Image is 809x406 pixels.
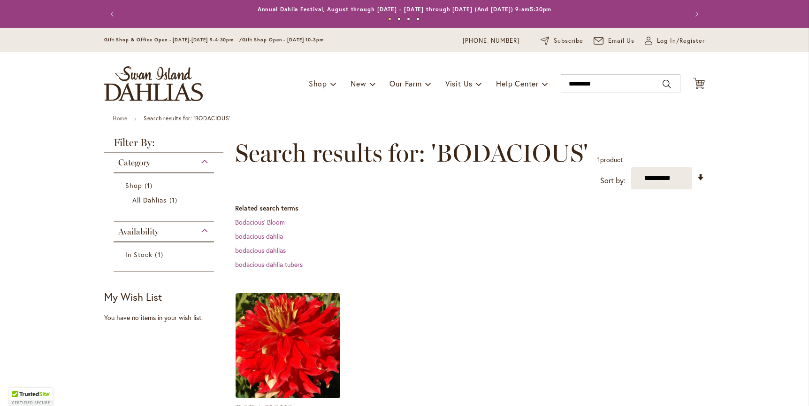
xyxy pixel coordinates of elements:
a: Log In/Register [645,36,705,46]
button: Next [686,5,705,23]
button: Previous [104,5,123,23]
button: 3 of 4 [407,17,410,21]
span: Shop [309,78,327,88]
a: Subscribe [541,36,583,46]
span: 1 [597,155,600,164]
strong: My Wish List [104,290,162,304]
a: store logo [104,66,203,101]
span: Availability [118,226,159,237]
span: 1 [145,180,155,190]
span: Log In/Register [657,36,705,46]
img: BODACIOUS [236,293,340,398]
a: bodacious dahlias [235,246,286,255]
span: Shop [125,181,142,190]
span: 1 [155,250,165,259]
a: Bodacious' Bloom [235,218,285,226]
button: 2 of 4 [397,17,401,21]
a: Annual Dahlia Festival, August through [DATE] - [DATE] through [DATE] (And [DATE]) 9-am5:30pm [258,6,552,13]
span: Subscribe [554,36,583,46]
span: 1 [169,195,180,205]
label: Sort by: [600,172,626,189]
span: Help Center [496,78,539,88]
div: You have no items in your wish list. [104,313,229,322]
div: TrustedSite Certified [9,388,53,406]
span: Email Us [608,36,635,46]
strong: Search results for: 'BODACIOUS' [144,115,230,122]
span: Our Farm [389,78,421,88]
a: Shop [125,180,205,190]
span: Gift Shop Open - [DATE] 10-3pm [242,37,324,43]
a: [PHONE_NUMBER] [463,36,519,46]
span: Search results for: 'BODACIOUS' [235,139,588,167]
dt: Related search terms [235,203,705,213]
span: Gift Shop & Office Open - [DATE]-[DATE] 9-4:30pm / [104,37,242,43]
span: Visit Us [445,78,473,88]
strong: Filter By: [104,138,223,153]
span: Category [118,157,150,168]
span: New [351,78,366,88]
a: Home [113,115,127,122]
a: BODACIOUS [236,391,340,400]
button: 4 of 4 [416,17,420,21]
span: All Dahlias [132,195,167,204]
span: In Stock [125,250,153,259]
p: product [597,152,623,167]
button: 1 of 4 [388,17,391,21]
a: All Dahlias [132,195,198,205]
a: bodacious dahlia tubers [235,260,303,269]
a: bodacious dahlia [235,232,283,241]
a: Email Us [594,36,635,46]
a: In Stock 1 [125,250,205,259]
